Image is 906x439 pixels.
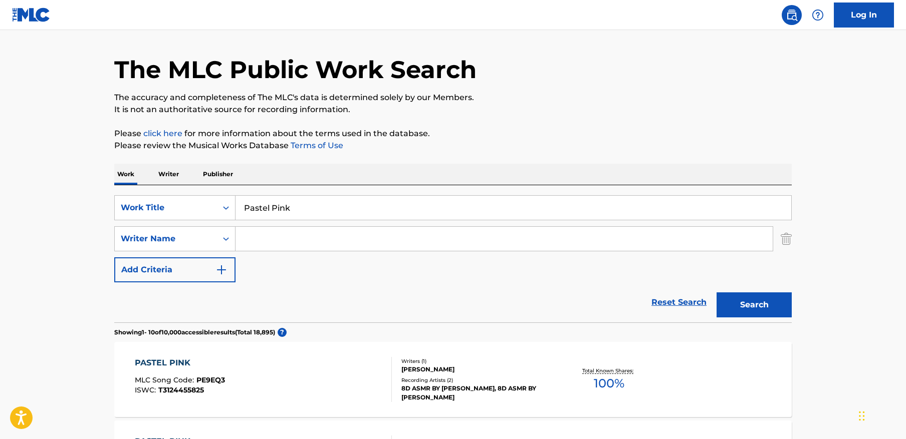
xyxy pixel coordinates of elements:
p: Writer [155,164,182,185]
div: Writers ( 1 ) [401,357,553,365]
button: Search [717,292,792,317]
span: 100 % [594,374,624,392]
a: PASTEL PINKMLC Song Code:PE9EQ3ISWC:T3124455825Writers (1)[PERSON_NAME]Recording Artists (2)8D AS... [114,342,792,417]
a: click here [143,129,182,138]
a: Reset Search [646,291,712,313]
div: PASTEL PINK [135,357,225,369]
button: Add Criteria [114,257,236,282]
img: search [786,9,798,21]
a: Log In [834,3,894,28]
img: 9d2ae6d4665cec9f34b9.svg [215,264,228,276]
a: Terms of Use [289,141,343,150]
div: Recording Artists ( 2 ) [401,376,553,384]
h1: The MLC Public Work Search [114,55,477,85]
div: Writer Name [121,233,211,245]
span: ISWC : [135,385,158,394]
div: Drag [859,401,865,431]
p: Showing 1 - 10 of 10,000 accessible results (Total 18,895 ) [114,328,275,337]
p: Publisher [200,164,236,185]
div: 8D ASMR BY [PERSON_NAME], 8D ASMR BY [PERSON_NAME] [401,384,553,402]
span: MLC Song Code : [135,375,196,384]
img: MLC Logo [12,8,51,22]
a: Public Search [782,5,802,25]
iframe: Chat Widget [856,391,906,439]
img: help [812,9,824,21]
form: Search Form [114,195,792,322]
p: Please for more information about the terms used in the database. [114,128,792,140]
span: ? [278,328,287,337]
p: It is not an authoritative source for recording information. [114,104,792,116]
div: Work Title [121,202,211,214]
p: The accuracy and completeness of The MLC's data is determined solely by our Members. [114,92,792,104]
p: Total Known Shares: [582,367,636,374]
span: T3124455825 [158,385,204,394]
div: [PERSON_NAME] [401,365,553,374]
div: Help [808,5,828,25]
p: Please review the Musical Works Database [114,140,792,152]
span: PE9EQ3 [196,375,225,384]
img: Delete Criterion [781,226,792,251]
p: Work [114,164,137,185]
